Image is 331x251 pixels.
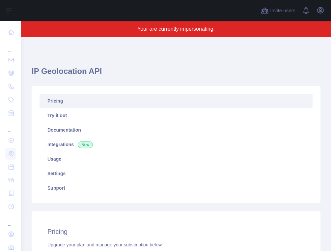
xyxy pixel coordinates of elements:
[137,26,215,32] span: Your are currently impersonating:
[5,120,16,133] div: ...
[5,214,16,227] div: ...
[40,123,313,137] a: Documentation
[40,152,313,166] a: Usage
[78,141,93,148] span: New
[40,166,313,181] a: Settings
[260,5,297,16] button: Invite users
[40,94,313,108] a: Pricing
[47,241,305,248] div: Upgrade your plan and manage your subscription below.
[40,108,313,123] a: Try it out
[47,227,305,236] h2: Pricing
[40,181,313,195] a: Support
[5,40,16,53] div: ...
[40,137,313,152] a: Integrations New
[32,66,320,82] h1: IP Geolocation API
[270,7,295,15] span: Invite users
